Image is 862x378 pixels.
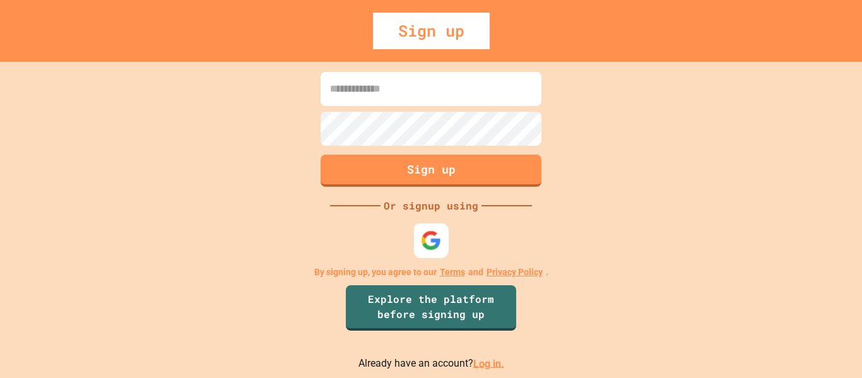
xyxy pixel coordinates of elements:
a: Terms [440,266,465,279]
button: Sign up [321,155,541,187]
a: Log in. [473,357,504,369]
p: By signing up, you agree to our and . [314,266,548,279]
p: Already have an account? [358,356,504,372]
a: Privacy Policy [487,266,543,279]
img: google-icon.svg [421,230,442,251]
div: Or signup using [381,198,481,213]
div: Sign up [373,13,490,49]
a: Explore the platform before signing up [346,285,516,331]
